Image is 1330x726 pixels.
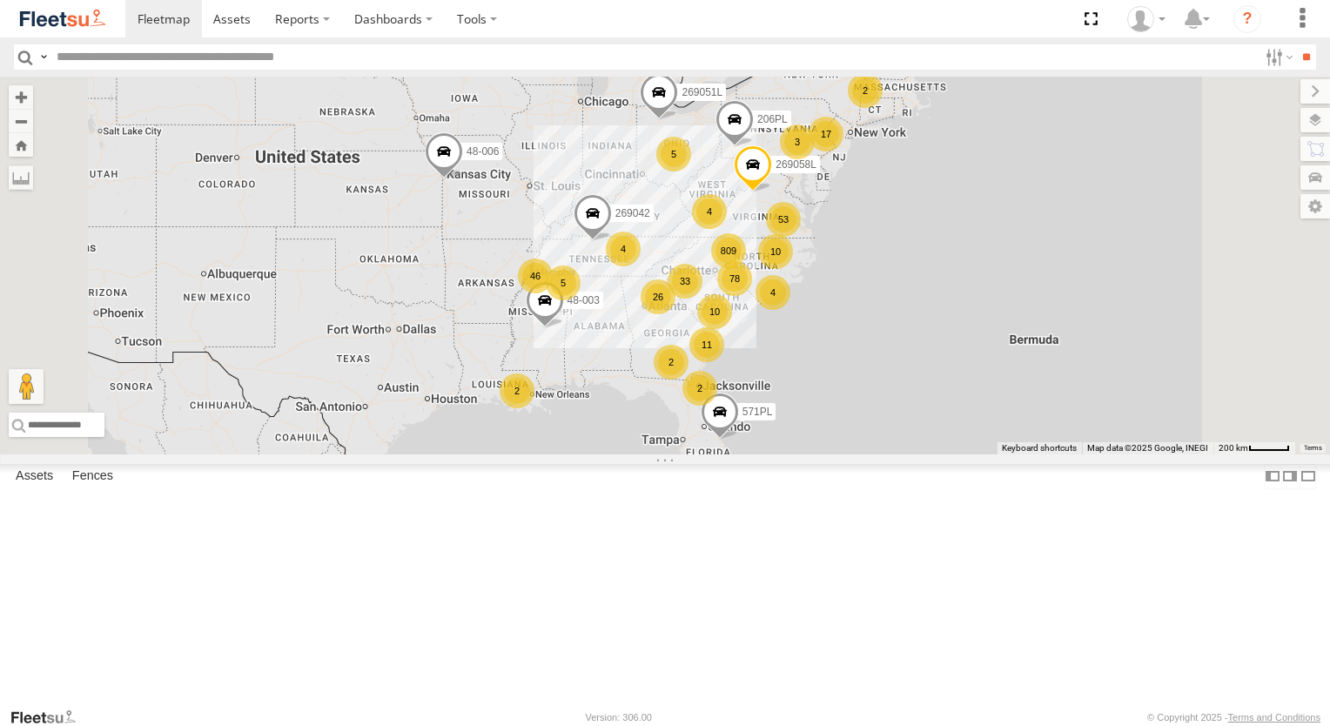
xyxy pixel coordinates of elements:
label: Dock Summary Table to the Right [1281,464,1299,489]
div: © Copyright 2025 - [1147,712,1320,723]
span: 571PL [742,407,773,419]
span: 48-006 [467,145,499,158]
label: Map Settings [1300,194,1330,218]
a: Terms and Conditions [1228,712,1320,723]
div: 5 [546,266,581,300]
div: 2 [682,371,717,406]
div: 809 [711,233,746,268]
div: Taylor Hager [1121,6,1172,32]
div: 10 [697,294,732,329]
button: Map Scale: 200 km per 44 pixels [1213,442,1295,454]
div: 33 [668,264,702,299]
button: Drag Pegman onto the map to open Street View [9,369,44,404]
span: 269042 [615,208,650,220]
label: Dock Summary Table to the Left [1264,464,1281,489]
div: 5 [656,137,691,171]
span: Map data ©2025 Google, INEGI [1087,443,1208,453]
label: Measure [9,165,33,190]
span: 48-003 [568,294,600,306]
button: Zoom Home [9,133,33,157]
a: Visit our Website [10,709,90,726]
span: 200 km [1219,443,1248,453]
a: Terms (opens in new tab) [1304,445,1322,452]
span: 206PL [757,114,788,126]
div: 10 [758,234,793,269]
label: Hide Summary Table [1300,464,1317,489]
i: ? [1233,5,1261,33]
div: 4 [606,232,641,266]
div: 26 [641,279,675,314]
div: 2 [848,73,883,108]
label: Search Query [37,44,50,70]
div: 4 [692,194,727,229]
div: 78 [717,261,752,296]
img: fleetsu-logo-horizontal.svg [17,7,108,30]
span: 269051L [682,86,722,98]
span: 269058L [776,159,816,171]
div: 17 [809,117,843,151]
div: Version: 306.00 [586,712,652,723]
div: 4 [756,275,790,310]
div: 2 [500,373,534,408]
label: Assets [7,464,62,488]
button: Zoom out [9,109,33,133]
div: 11 [689,327,724,362]
button: Zoom in [9,85,33,109]
div: 2 [654,345,689,380]
button: Keyboard shortcuts [1002,442,1077,454]
label: Search Filter Options [1259,44,1296,70]
div: 3 [780,124,815,159]
div: 53 [766,202,801,237]
label: Fences [64,464,122,488]
div: 46 [518,259,553,293]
